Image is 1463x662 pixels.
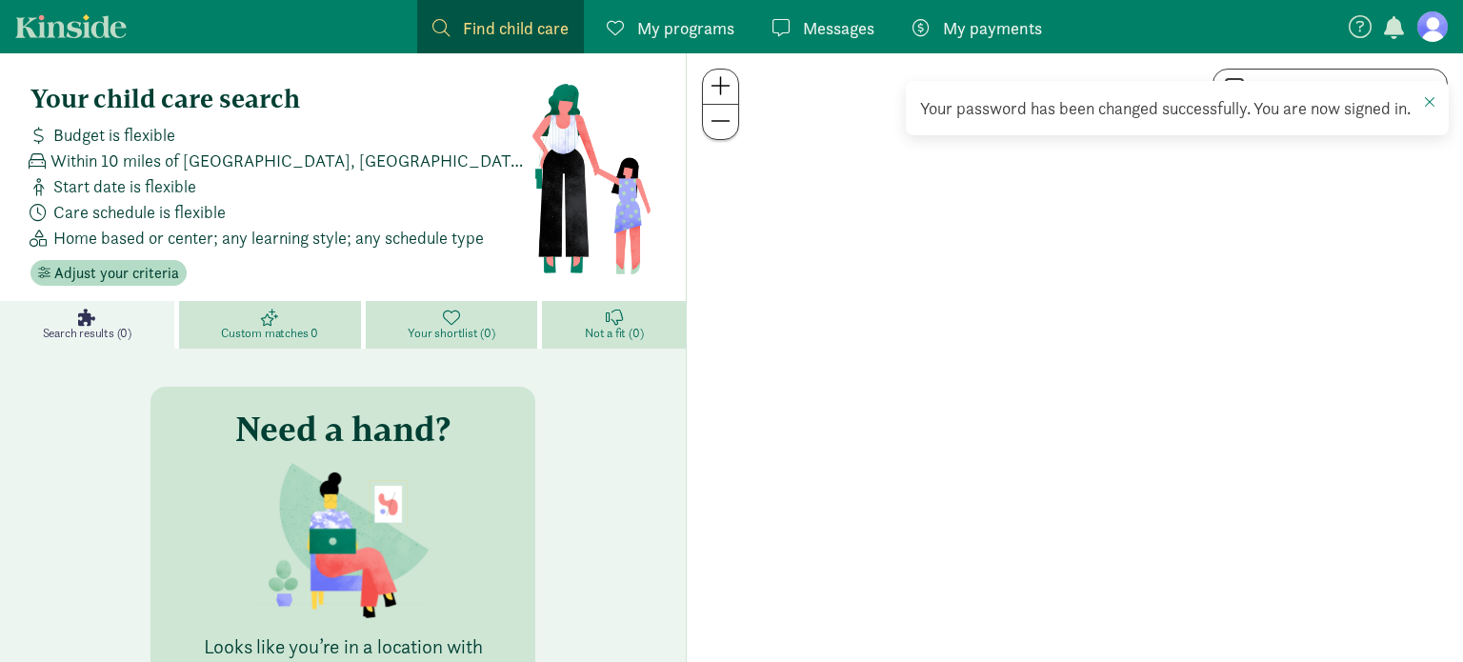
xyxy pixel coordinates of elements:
a: Kinside [15,14,127,38]
span: My programs [637,15,734,41]
span: Search results (0) [43,326,131,341]
span: Start date is flexible [53,173,196,199]
span: My payments [943,15,1042,41]
div: Your password has been changed successfully. You are now signed in. [920,95,1434,121]
span: Your shortlist (0) [408,326,494,341]
label: Search as I move the map [1244,76,1435,99]
h4: Your child care search [30,84,531,114]
span: Not a fit (0) [585,326,643,341]
span: Messages [803,15,874,41]
a: Your shortlist (0) [366,301,543,349]
a: Not a fit (0) [542,301,686,349]
button: Adjust your criteria [30,260,187,287]
span: Within 10 miles of [GEOGRAPHIC_DATA], [GEOGRAPHIC_DATA] 80424 [50,148,531,173]
span: Budget is flexible [53,122,175,148]
a: Custom matches 0 [179,301,366,349]
h3: Need a hand? [235,410,451,448]
span: Care schedule is flexible [53,199,226,225]
span: Custom matches 0 [221,326,318,341]
span: Find child care [463,15,569,41]
span: Adjust your criteria [54,262,179,285]
span: Home based or center; any learning style; any schedule type [53,225,484,251]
